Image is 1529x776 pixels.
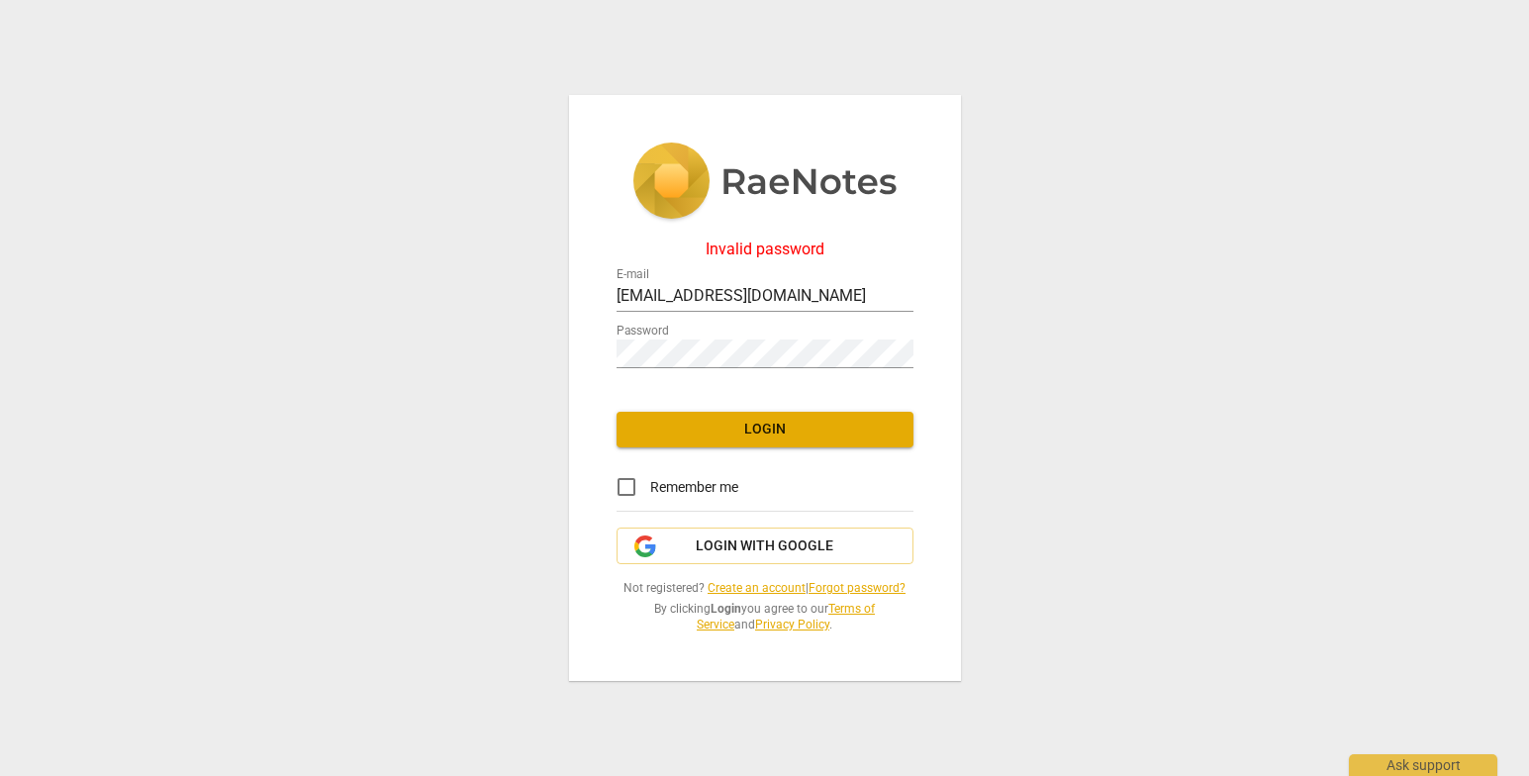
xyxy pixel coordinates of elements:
[809,581,906,595] a: Forgot password?
[617,412,913,447] button: Login
[632,420,898,439] span: Login
[617,580,913,597] span: Not registered? |
[617,241,913,258] div: Invalid password
[697,602,875,632] a: Terms of Service
[632,143,898,224] img: 5ac2273c67554f335776073100b6d88f.svg
[755,618,829,631] a: Privacy Policy
[696,536,833,556] span: Login with Google
[708,581,806,595] a: Create an account
[711,602,741,616] b: Login
[617,528,913,565] button: Login with Google
[617,601,913,633] span: By clicking you agree to our and .
[617,325,669,337] label: Password
[650,477,738,498] span: Remember me
[617,268,649,280] label: E-mail
[1349,754,1497,776] div: Ask support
